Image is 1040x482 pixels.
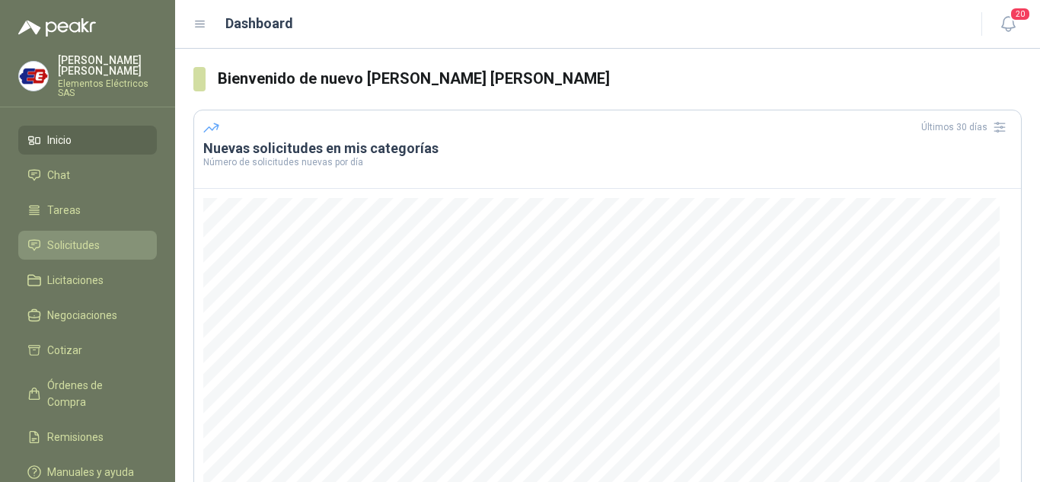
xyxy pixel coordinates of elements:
span: Cotizar [47,342,82,359]
span: Inicio [47,132,72,148]
img: Company Logo [19,62,48,91]
span: Solicitudes [47,237,100,254]
p: Número de solicitudes nuevas por día [203,158,1012,167]
button: 20 [994,11,1022,38]
span: Manuales y ayuda [47,464,134,480]
span: Negociaciones [47,307,117,324]
a: Negociaciones [18,301,157,330]
a: Licitaciones [18,266,157,295]
span: Órdenes de Compra [47,377,142,410]
a: Cotizar [18,336,157,365]
p: [PERSON_NAME] [PERSON_NAME] [58,55,157,76]
a: Chat [18,161,157,190]
h1: Dashboard [225,13,293,34]
span: Remisiones [47,429,104,445]
img: Logo peakr [18,18,96,37]
a: Tareas [18,196,157,225]
h3: Bienvenido de nuevo [PERSON_NAME] [PERSON_NAME] [218,67,1022,91]
a: Órdenes de Compra [18,371,157,417]
span: Licitaciones [47,272,104,289]
span: 20 [1010,7,1031,21]
span: Chat [47,167,70,184]
div: Últimos 30 días [921,115,1012,139]
p: Elementos Eléctricos SAS [58,79,157,97]
a: Solicitudes [18,231,157,260]
a: Inicio [18,126,157,155]
a: Remisiones [18,423,157,452]
span: Tareas [47,202,81,219]
h3: Nuevas solicitudes en mis categorías [203,139,1012,158]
